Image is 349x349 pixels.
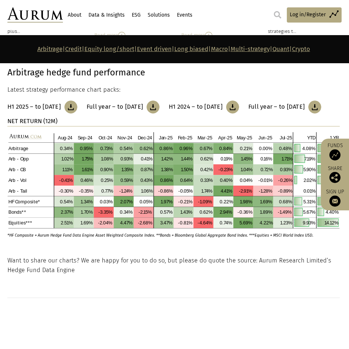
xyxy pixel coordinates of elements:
a: About [67,9,82,21]
img: Access Funds [329,149,340,160]
img: Download Article [226,101,239,113]
img: search.svg [274,11,281,18]
a: Macro [211,45,228,52]
a: Full year – to [DATE] [248,101,321,113]
a: H1 2025 – to [DATE] [7,101,77,113]
p: Want to share our charts? We are happy for you to do so, but please do quote the source: Aurum Re... [7,256,340,275]
a: H1 2024 – to [DATE] [169,101,239,113]
a: Solutions [147,9,171,21]
h3: Full year – to [DATE] [87,103,143,111]
img: Download Article [147,101,160,113]
img: Share this post [329,172,340,183]
a: Multi-strategy [231,45,270,52]
a: Event driven [137,45,172,52]
img: Read More [118,32,125,39]
h3: H1 2025 – to [DATE] [7,103,61,111]
img: Read More [205,32,212,39]
a: Long biased [174,45,208,52]
a: Log in/Register [287,7,342,23]
a: Events [176,9,193,21]
a: Data & Insights [87,9,125,21]
a: Credit [65,45,82,52]
img: Download Article [308,101,321,113]
strong: | | | | | | | | [37,45,310,52]
a: Equity long/short [84,45,134,52]
a: Crypto [292,45,310,52]
a: Quant [272,45,289,52]
strong: Arbitrage hedge fund performance [7,67,145,78]
img: Sign up to our newsletter [329,196,340,207]
a: Full year – to [DATE] [87,101,160,113]
div: Read more [94,31,166,39]
div: Share [325,166,345,183]
p: *HF Composite = Aurum Hedge Fund Data Engine Asset Weighted Composite Index. **Bonds = Bloomberg ... [7,228,323,238]
h3: Full year – to [DATE] [248,103,305,111]
p: Latest strategy performance chart packs: [7,85,340,95]
img: Download Article [64,101,77,113]
div: Read more [181,31,253,39]
img: Aurum [7,7,63,23]
strong: NET RETURN (12M) [7,118,57,125]
a: Arbitrage [37,45,63,52]
h3: H1 2024 – to [DATE] [169,103,222,111]
a: Funds [325,142,345,160]
a: Sign up [325,189,345,207]
a: ESG [131,9,141,21]
span: Log in/Register [290,11,326,19]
